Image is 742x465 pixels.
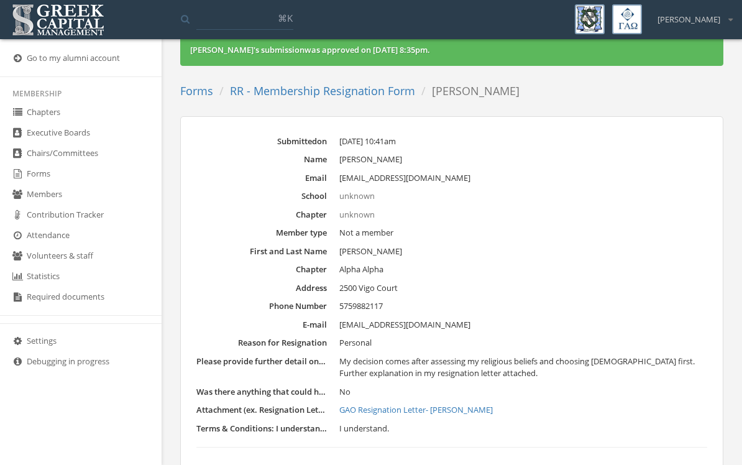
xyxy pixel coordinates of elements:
a: RR - Membership Resignation Form [230,83,415,98]
span: ⌘K [278,12,293,24]
span: My decision comes after assessing my religious beliefs and choosing [DEMOGRAPHIC_DATA] first. Fur... [339,356,695,379]
span: [DATE] 8:35pm [373,44,428,55]
span: 5759882117 [339,300,383,311]
li: [PERSON_NAME] [415,83,520,99]
span: No [339,386,350,397]
span: Personal [339,337,372,348]
span: unknown [339,190,375,201]
dt: Terms & Conditions: I understand that the submission of this form may require additional steps, s... [196,423,327,435]
dd: [EMAIL_ADDRESS][DOMAIN_NAME] [339,172,707,185]
dt: Chapter [196,264,327,275]
dt: E-mail [196,319,327,331]
dt: School [196,190,327,202]
dt: Phone Number [196,300,327,312]
dt: Please provide further detail on reason selected above [196,356,327,367]
dt: Member type [196,227,327,239]
dt: Was there anything that could have been done or could still be done to change your mind about res... [196,386,327,398]
dt: Name [196,154,327,165]
span: [EMAIL_ADDRESS][DOMAIN_NAME] [339,319,470,330]
dt: Attachment (ex. Resignation Letter) [196,404,327,416]
span: [PERSON_NAME] [657,14,720,25]
dd: [PERSON_NAME] [339,154,707,166]
span: Alpha Alpha [339,264,383,275]
span: unknown [339,209,375,220]
div: [PERSON_NAME] [649,4,733,25]
a: Forms [180,83,213,98]
dt: Address [196,282,327,294]
dt: Chapter [196,209,327,221]
div: [PERSON_NAME] 's submission was approved on . [190,44,713,56]
span: 2500 Vigo Court [339,282,398,293]
a: GAO Resignation Letter- [PERSON_NAME] [339,404,707,417]
span: [PERSON_NAME] [339,246,402,257]
dt: Submitted on [196,136,327,147]
dt: Reason for Resignation [196,337,327,349]
dt: First and Last Name [196,246,327,257]
dd: Not a member [339,227,707,239]
span: [DATE] 10:41am [339,136,396,147]
dt: Email [196,172,327,184]
span: I understand. [339,423,389,434]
